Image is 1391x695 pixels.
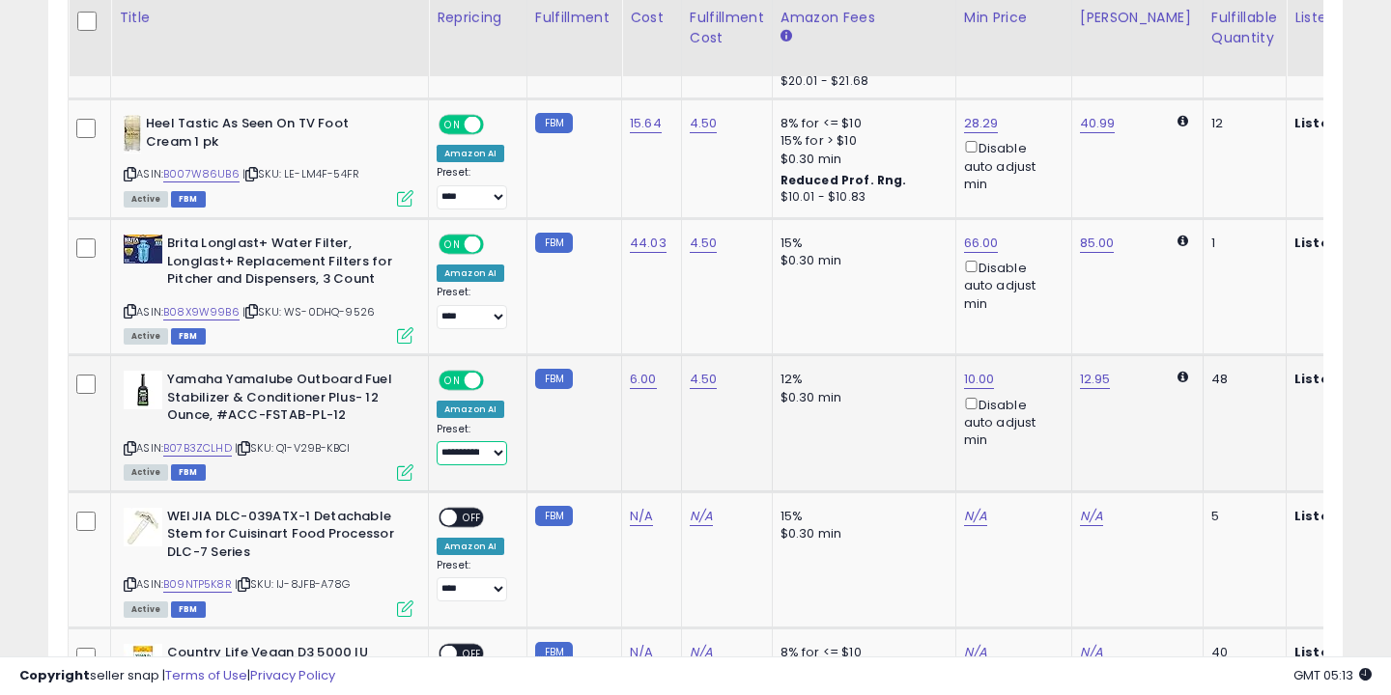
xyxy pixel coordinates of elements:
div: Amazon AI [437,538,504,555]
span: All listings currently available for purchase on Amazon [124,601,168,618]
div: Amazon AI [437,264,504,282]
b: Listed Price: [1294,507,1382,525]
div: 1 [1211,235,1271,252]
div: 15% for > $10 [781,132,941,150]
a: B007W86UB6 [163,166,240,182]
b: Reduced Prof. Rng. [781,172,907,188]
div: Preset: [437,166,512,209]
b: Brita Longlast+ Water Filter, Longlast+ Replacement Filters for Pitcher and Dispensers, 3 Count [167,235,402,293]
a: 15.64 [630,114,662,133]
div: Fulfillable Quantity [1211,8,1278,48]
span: FBM [171,464,206,481]
span: OFF [481,373,512,389]
b: Yamaha Yamalube Outboard Fuel Stabilizer & Conditioner Plus- 12 Ounce, #ACC-FSTAB-PL-12 [167,371,402,430]
div: 8% for <= $10 [781,115,941,132]
a: 28.29 [964,114,999,133]
div: Amazon Fees [781,8,948,28]
img: 21u2y6sIG8L._SL40_.jpg [124,508,162,546]
a: Privacy Policy [250,666,335,684]
div: Amazon AI [437,145,504,162]
span: All listings currently available for purchase on Amazon [124,328,168,345]
div: ASIN: [124,115,413,205]
div: Preset: [437,286,512,329]
span: All listings currently available for purchase on Amazon [124,191,168,208]
a: N/A [1080,507,1103,526]
div: 5 [1211,508,1271,525]
a: 10.00 [964,370,995,389]
a: 66.00 [964,234,999,253]
div: $0.30 min [781,252,941,269]
div: 48 [1211,371,1271,388]
small: Amazon Fees. [781,28,792,45]
b: Listed Price: [1294,370,1382,388]
div: Min Price [964,8,1064,28]
div: $10.01 - $10.83 [781,189,941,206]
b: WEIJIA DLC-039ATX-1 Detachable Stem for Cuisinart Food Processor DLC-7 Series [167,508,402,567]
div: Fulfillment Cost [690,8,764,48]
div: Repricing [437,8,519,28]
small: FBM [535,369,573,389]
small: FBM [535,506,573,526]
div: Preset: [437,423,512,466]
span: | SKU: LE-LM4F-54FR [242,166,359,181]
a: 4.50 [690,114,718,133]
a: 6.00 [630,370,657,389]
div: $20.01 - $21.68 [781,73,941,90]
div: 15% [781,235,941,252]
span: ON [440,236,465,253]
a: N/A [630,507,653,526]
div: 12 [1211,115,1271,132]
a: B07B3ZCLHD [163,440,232,457]
span: 2025-09-17 05:13 GMT [1293,666,1372,684]
div: ASIN: [124,371,413,478]
div: Disable auto adjust min [964,137,1057,193]
span: FBM [171,328,206,345]
div: ASIN: [124,235,413,342]
div: $0.30 min [781,525,941,542]
span: FBM [171,601,206,618]
span: OFF [481,117,512,133]
a: 12.95 [1080,370,1111,389]
div: ASIN: [124,508,413,615]
b: Listed Price: [1294,114,1382,132]
div: Cost [630,8,673,28]
span: All listings currently available for purchase on Amazon [124,464,168,481]
small: FBM [535,113,573,133]
div: seller snap | | [19,667,335,685]
div: Amazon AI [437,401,504,418]
span: OFF [457,509,488,525]
a: 44.03 [630,234,667,253]
b: Heel Tastic As Seen On TV Foot Cream 1 pk [146,115,381,155]
div: [PERSON_NAME] [1080,8,1195,28]
span: FBM [171,191,206,208]
a: B08X9W99B6 [163,304,240,320]
div: Disable auto adjust min [964,394,1057,450]
small: FBM [535,233,573,253]
a: 4.50 [690,370,718,389]
div: Fulfillment [535,8,613,28]
span: | SKU: WS-0DHQ-9526 [242,304,375,320]
div: Title [119,8,420,28]
a: Terms of Use [165,666,247,684]
strong: Copyright [19,666,90,684]
div: Preset: [437,559,512,602]
img: 41qqOiaE7kL._SL40_.jpg [124,235,162,264]
b: Listed Price: [1294,234,1382,252]
span: | SKU: IJ-8JFB-A78G [235,576,350,592]
a: 4.50 [690,234,718,253]
a: 85.00 [1080,234,1115,253]
div: 15% [781,508,941,525]
div: $0.30 min [781,151,941,168]
span: OFF [481,236,512,253]
a: N/A [690,507,713,526]
div: Disable auto adjust min [964,257,1057,313]
a: B09NTP5K8R [163,576,232,593]
img: 41HXmUUM4KL._SL40_.jpg [124,115,141,153]
div: $0.30 min [781,389,941,406]
img: 31NxuJz28cL._SL40_.jpg [124,371,162,409]
span: ON [440,117,465,133]
span: | SKU: Q1-V29B-KBCI [235,440,350,456]
div: 12% [781,371,941,388]
span: ON [440,373,465,389]
a: N/A [964,507,987,526]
